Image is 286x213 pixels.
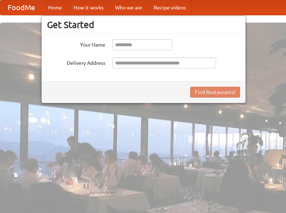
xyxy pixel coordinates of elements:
[42,0,68,15] a: Home
[109,0,148,15] a: Who we are
[68,0,109,15] a: How it works
[47,19,240,30] h3: Get Started
[0,0,42,15] a: FoodMe
[47,39,105,48] label: Your Name
[190,87,240,98] button: Find Restaurants!
[148,0,192,15] a: Recipe videos
[47,58,105,67] label: Delivery Address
